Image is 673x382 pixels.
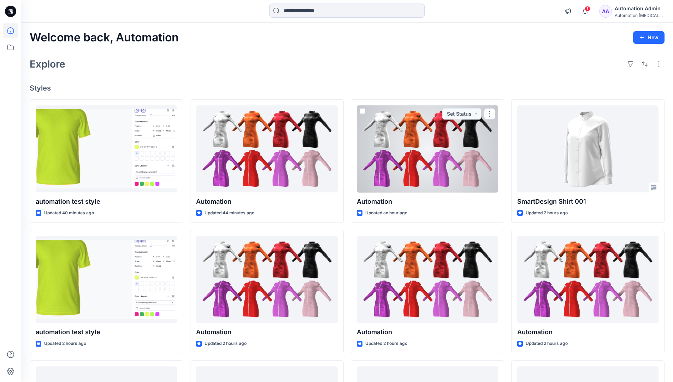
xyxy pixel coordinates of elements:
[30,58,65,70] h2: Explore
[36,197,177,207] p: automation test style
[365,340,407,347] p: Updated 2 hours ago
[30,84,665,92] h4: Styles
[517,327,659,337] p: Automation
[205,209,254,217] p: Updated 44 minutes ago
[585,6,590,12] span: 1
[196,197,337,207] p: Automation
[357,236,498,323] a: Automation
[599,5,612,18] div: AA
[517,197,659,207] p: SmartDesign Shirt 001
[526,340,568,347] p: Updated 2 hours ago
[365,209,407,217] p: Updated an hour ago
[196,236,337,323] a: Automation
[517,105,659,193] a: SmartDesign Shirt 001
[615,4,664,13] div: Automation Admin
[30,31,179,44] h2: Welcome back, Automation
[36,105,177,193] a: automation test style
[615,13,664,18] div: Automation [MEDICAL_DATA]...
[357,197,498,207] p: Automation
[36,327,177,337] p: automation test style
[633,31,665,44] button: New
[357,327,498,337] p: Automation
[196,327,337,337] p: Automation
[196,105,337,193] a: Automation
[205,340,247,347] p: Updated 2 hours ago
[517,236,659,323] a: Automation
[44,209,94,217] p: Updated 40 minutes ago
[36,236,177,323] a: automation test style
[44,340,86,347] p: Updated 2 hours ago
[526,209,568,217] p: Updated 2 hours ago
[357,105,498,193] a: Automation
